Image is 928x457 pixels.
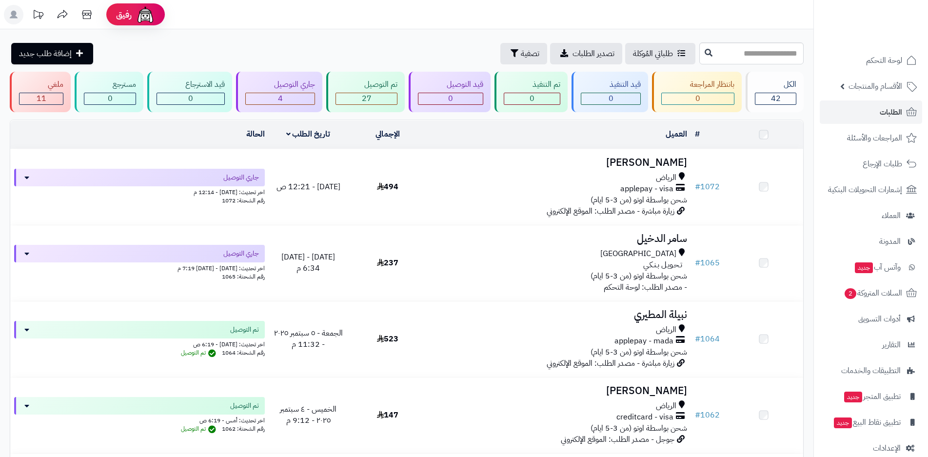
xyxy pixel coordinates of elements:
span: 2 [845,288,856,299]
div: تم التوصيل [336,79,397,90]
span: # [695,181,700,193]
div: بانتظار المراجعة [661,79,734,90]
span: إشعارات التحويلات البنكية [828,183,902,197]
a: الإجمالي [375,128,400,140]
a: الطلبات [820,100,922,124]
span: لوحة التحكم [866,54,902,67]
span: [DATE] - [DATE] 6:34 م [281,251,335,274]
a: طلباتي المُوكلة [625,43,695,64]
a: #1064 [695,333,720,345]
div: 0 [84,93,136,104]
span: السلات المتروكة [844,286,902,300]
span: طلبات الإرجاع [863,157,902,171]
div: قيد التنفيذ [581,79,641,90]
div: 0 [504,93,560,104]
span: 42 [771,93,781,104]
div: 0 [157,93,224,104]
h3: [PERSON_NAME] [431,385,687,397]
h3: سامر الدخيل [431,233,687,244]
span: الرياض [656,172,676,183]
a: أدوات التسويق [820,307,922,331]
span: طلباتي المُوكلة [633,48,673,60]
a: العميل [666,128,687,140]
div: 0 [581,93,640,104]
img: ai-face.png [136,5,155,24]
div: جاري التوصيل [245,79,315,90]
span: جديد [855,262,873,273]
span: جديد [844,392,862,402]
span: المراجعات والأسئلة [847,131,902,145]
a: تطبيق نقاط البيعجديد [820,411,922,434]
a: التطبيقات والخدمات [820,359,922,382]
div: اخر تحديث: [DATE] - [DATE] 7:19 م [14,262,265,273]
a: التقارير [820,333,922,357]
a: المراجعات والأسئلة [820,126,922,150]
a: الحالة [246,128,265,140]
span: المدونة [879,235,901,248]
div: 4 [246,93,315,104]
span: 0 [448,93,453,104]
img: logo-2.png [862,7,919,28]
span: الأقسام والمنتجات [849,79,902,93]
span: 494 [377,181,398,193]
div: ملغي [19,79,63,90]
span: تطبيق نقاط البيع [833,416,901,429]
a: ملغي 11 [8,72,73,112]
span: الإعدادات [873,441,901,455]
a: #1062 [695,409,720,421]
a: قيد الاسترجاع 0 [145,72,234,112]
span: إضافة طلب جديد [19,48,72,60]
span: 0 [609,93,613,104]
span: الطلبات [880,105,902,119]
span: رقم الشحنة: 1065 [222,272,265,281]
div: قيد الاسترجاع [157,79,225,90]
span: تصدير الطلبات [573,48,614,60]
div: مسترجع [84,79,136,90]
span: شحن بواسطة اوتو (من 3-5 ايام) [591,422,687,434]
span: الرياض [656,324,676,336]
span: 147 [377,409,398,421]
span: زيارة مباشرة - مصدر الطلب: الموقع الإلكتروني [547,358,674,369]
div: 0 [662,93,734,104]
div: اخر تحديث: [DATE] - 12:14 م [14,186,265,197]
span: # [695,409,700,421]
span: رقم الشحنة: 1064 [222,348,265,357]
span: الرياض [656,400,676,412]
a: تم التنفيذ 0 [493,72,570,112]
div: الكل [755,79,796,90]
a: لوحة التحكم [820,49,922,72]
span: تم التوصيل [181,348,218,357]
a: تصدير الطلبات [550,43,622,64]
span: تطبيق المتجر [843,390,901,403]
span: التطبيقات والخدمات [841,364,901,378]
span: applepay - mada [614,336,673,347]
span: 11 [37,93,46,104]
div: اخر تحديث: أمس - 6:19 ص [14,415,265,425]
a: مسترجع 0 [73,72,145,112]
span: رفيق [116,9,132,20]
span: 27 [362,93,372,104]
a: الكل42 [744,72,806,112]
a: طلبات الإرجاع [820,152,922,176]
span: تم التوصيل [230,401,259,411]
span: شحن بواسطة اوتو (من 3-5 ايام) [591,346,687,358]
span: التقارير [882,338,901,352]
a: تم التوصيل 27 [324,72,407,112]
span: # [695,257,700,269]
a: السلات المتروكة2 [820,281,922,305]
span: أدوات التسويق [858,312,901,326]
span: 4 [278,93,283,104]
h3: [PERSON_NAME] [431,157,687,168]
a: تحديثات المنصة [26,5,50,27]
span: تم التوصيل [230,325,259,335]
span: العملاء [882,209,901,222]
span: 0 [108,93,113,104]
div: اخر تحديث: [DATE] - 6:19 ص [14,338,265,349]
a: قيد التنفيذ 0 [570,72,650,112]
span: وآتس آب [854,260,901,274]
div: 27 [336,93,397,104]
span: creditcard - visa [616,412,673,423]
span: تـحـويـل بـنـكـي [643,259,682,271]
span: شحن بواسطة اوتو (من 3-5 ايام) [591,194,687,206]
span: الخميس - ٤ سبتمبر ٢٠٢٥ - 9:12 م [280,403,336,426]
